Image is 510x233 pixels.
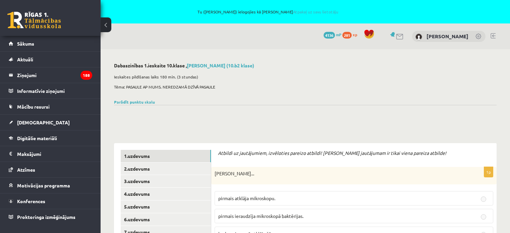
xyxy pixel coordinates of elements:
[336,32,341,37] span: mP
[17,135,57,141] span: Digitālie materiāli
[9,67,92,83] a: Ziņojumi188
[9,36,92,51] a: Sākums
[17,167,35,173] span: Atzīmes
[415,34,422,40] img: Daniels Legzdiņš
[353,32,357,37] span: xp
[342,32,360,37] a: 281 xp
[187,62,254,68] a: [PERSON_NAME] (10.b2 klase)
[215,170,460,177] p: [PERSON_NAME]...
[17,182,70,188] span: Motivācijas programma
[80,71,92,80] i: 188
[9,209,92,225] a: Proktoringa izmēģinājums
[9,52,92,67] a: Aktuāli
[481,214,486,220] input: pirmais ieraudzīja mikroskopā baktērijas.
[121,175,211,187] a: 3.uzdevums
[9,178,92,193] a: Motivācijas programma
[17,83,92,99] legend: Informatīvie ziņojumi
[9,83,92,99] a: Informatīvie ziņojumi
[17,41,34,47] span: Sākums
[9,99,92,114] a: Mācību resursi
[17,119,70,125] span: [DEMOGRAPHIC_DATA]
[121,213,211,226] a: 6.uzdevums
[17,104,50,110] span: Mācību resursi
[484,167,493,177] p: 1p
[114,74,493,80] p: Ieskaites pildīšanas laiks 180 min. (3 stundas)
[17,56,33,62] span: Aktuāli
[7,12,61,28] a: Rīgas 1. Tālmācības vidusskola
[427,33,468,40] a: [PERSON_NAME]
[9,115,92,130] a: [DEMOGRAPHIC_DATA]
[293,9,338,14] a: Atpakaļ uz savu lietotāju
[121,163,211,175] a: 2.uzdevums
[218,150,446,156] em: Atbildi uz jautājumiem, izvēloties pareizo atbildi! [PERSON_NAME] jautājumam ir tikai viena parei...
[9,193,92,209] a: Konferences
[121,200,211,213] a: 5.uzdevums
[481,196,486,202] input: pirmais atklāja mikroskopu.
[9,146,92,162] a: Maksājumi
[114,84,493,90] p: Tēma: PASAULE AP MUMS. NEREDZAMĀ DZĪVĀ PASAULE
[17,67,92,83] legend: Ziņojumi
[324,32,335,39] span: 4136
[218,195,275,201] span: pirmais atklāja mikroskopu.
[9,130,92,146] a: Digitālie materiāli
[342,32,352,39] span: 281
[114,99,155,105] a: Parādīt punktu skalu
[17,146,92,162] legend: Maksājumi
[218,213,303,219] span: pirmais ieraudzīja mikroskopā baktērijas.
[17,214,75,220] span: Proktoringa izmēģinājums
[121,150,211,162] a: 1.uzdevums
[114,63,497,68] h2: Dabaszinības 1.ieskaite 10.klase ,
[121,188,211,200] a: 4.uzdevums
[77,10,459,14] span: Tu ([PERSON_NAME]) ielogojies kā [PERSON_NAME]
[9,162,92,177] a: Atzīmes
[324,32,341,37] a: 4136 mP
[17,198,45,204] span: Konferences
